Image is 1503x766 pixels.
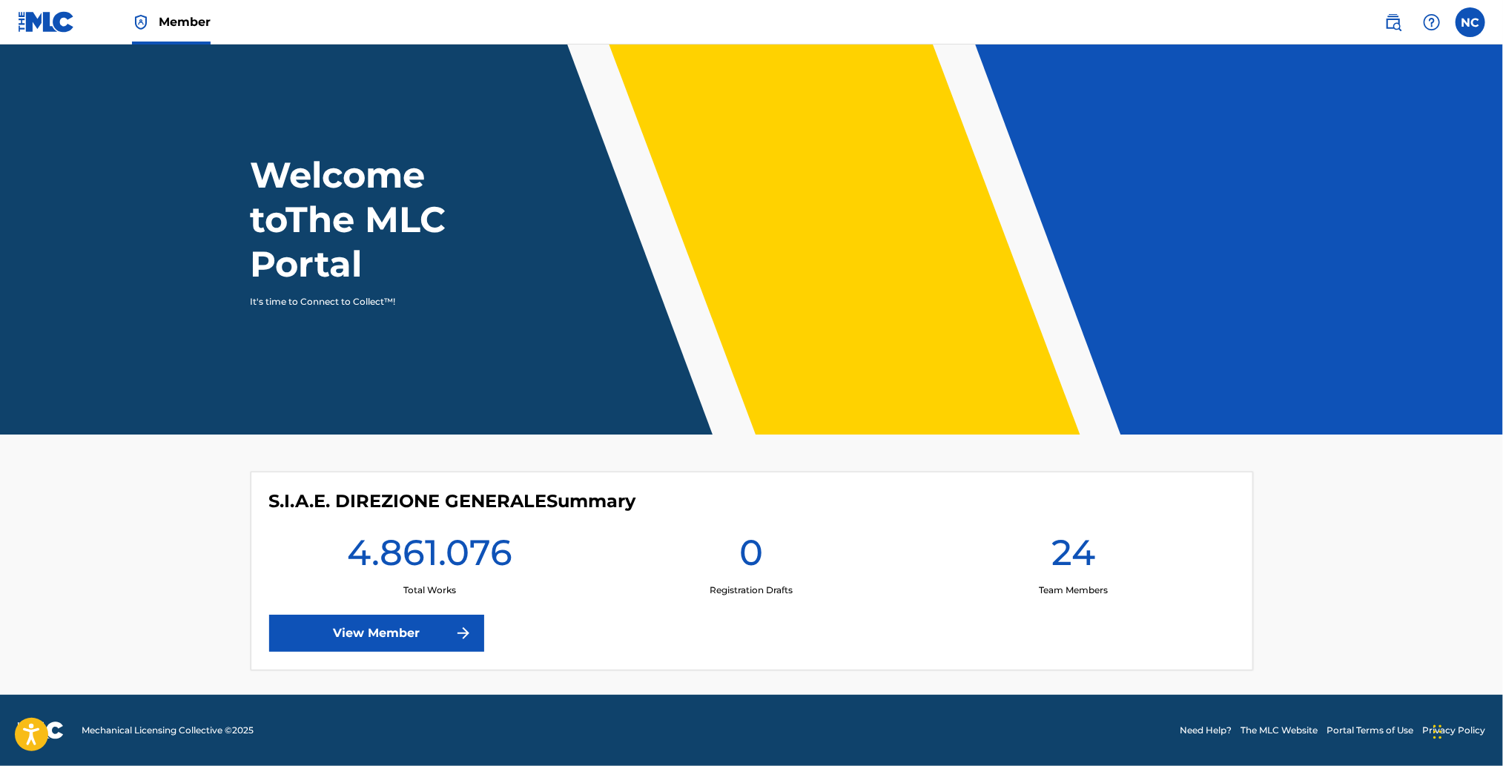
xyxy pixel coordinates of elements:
a: Privacy Policy [1422,724,1485,737]
p: Registration Drafts [710,584,793,597]
iframe: Chat Widget [1429,695,1503,766]
a: Need Help? [1180,724,1232,737]
h4: S.I.A.E. DIREZIONE GENERALE [269,490,636,512]
h1: Welcome to The MLC Portal [251,153,528,286]
img: Top Rightsholder [132,13,150,31]
p: Team Members [1039,584,1108,597]
p: It's time to Connect to Collect™! [251,295,508,308]
div: Widget chat [1429,695,1503,766]
img: f7272a7cc735f4ea7f67.svg [455,624,472,642]
img: search [1384,13,1402,31]
a: Portal Terms of Use [1327,724,1413,737]
span: Member [159,13,211,30]
img: MLC Logo [18,11,75,33]
h1: 0 [739,530,763,584]
p: Total Works [403,584,456,597]
img: help [1423,13,1441,31]
div: Trascina [1433,710,1442,754]
img: logo [18,722,64,739]
h1: 4.861.076 [347,530,512,584]
h1: 24 [1051,530,1095,584]
a: The MLC Website [1241,724,1318,737]
a: View Member [269,615,484,652]
div: User Menu [1456,7,1485,37]
a: Public Search [1378,7,1408,37]
span: Mechanical Licensing Collective © 2025 [82,724,254,737]
div: Help [1417,7,1447,37]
